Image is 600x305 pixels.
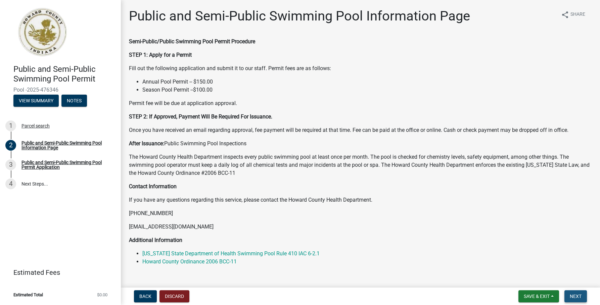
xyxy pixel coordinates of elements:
[570,11,585,19] span: Share
[159,290,189,302] button: Discard
[129,237,182,243] strong: Additional Information
[97,293,107,297] span: $0.00
[5,159,16,170] div: 3
[5,266,110,279] a: Estimated Fees
[129,140,592,148] p: Public Swimming Pool Inspections
[129,140,164,147] strong: After Issuance:
[129,8,470,24] h1: Public and Semi-Public Swimming Pool Information Page
[129,153,592,177] p: The Howard County Health Department inspects every public swimming pool at least once per month. ...
[142,250,320,257] a: [US_STATE] State Department of Health Swimming Pool Rule 410 IAC 6-2.1
[61,95,87,107] button: Notes
[129,196,592,204] p: If you have any questions regarding this service, please contact the Howard County Health Departm...
[561,11,569,19] i: share
[61,98,87,104] wm-modal-confirm: Notes
[5,140,16,151] div: 2
[129,113,272,120] strong: STEP 2: If Approved, Payment Will Be Required For Issuance.
[518,290,559,302] button: Save & Exit
[13,95,59,107] button: View Summary
[5,179,16,189] div: 4
[129,99,592,107] p: Permit fee will be due at application approval.
[129,183,177,190] strong: Contact Information
[13,98,59,104] wm-modal-confirm: Summary
[21,160,110,169] div: Public and Semi-Public Swimming Pool Permit Application
[129,126,592,134] p: Once you have received an email regarding approval, fee payment will be required at that time. Fe...
[21,141,110,150] div: Public and Semi-Public Swimming Pool Information Page
[524,294,550,299] span: Save & Exit
[142,78,592,86] li: Annual Pool Permit -- $150.00
[13,7,71,57] img: Howard County, Indiana
[129,223,592,231] p: [EMAIL_ADDRESS][DOMAIN_NAME]
[564,290,587,302] button: Next
[13,293,43,297] span: Estimated Total
[129,64,592,72] p: Fill out the following application and submit it to our staff. Permit fees are as follows:
[13,87,107,93] span: Pool -2025-476346
[142,258,237,265] a: Howard County Ordinance 2006 BCC-11
[129,38,255,45] strong: Semi-Public/Public Swimming Pool Permit Procedure
[21,123,50,128] div: Parcel search
[139,294,151,299] span: Back
[13,64,116,84] h4: Public and Semi-Public Swimming Pool Permit
[134,290,157,302] button: Back
[5,120,16,131] div: 1
[142,86,592,94] li: Season Pool Permit --$100.00
[556,8,591,21] button: shareShare
[129,52,192,58] strong: STEP 1: Apply for a Permit
[129,209,592,217] p: [PHONE_NUMBER]
[570,294,582,299] span: Next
